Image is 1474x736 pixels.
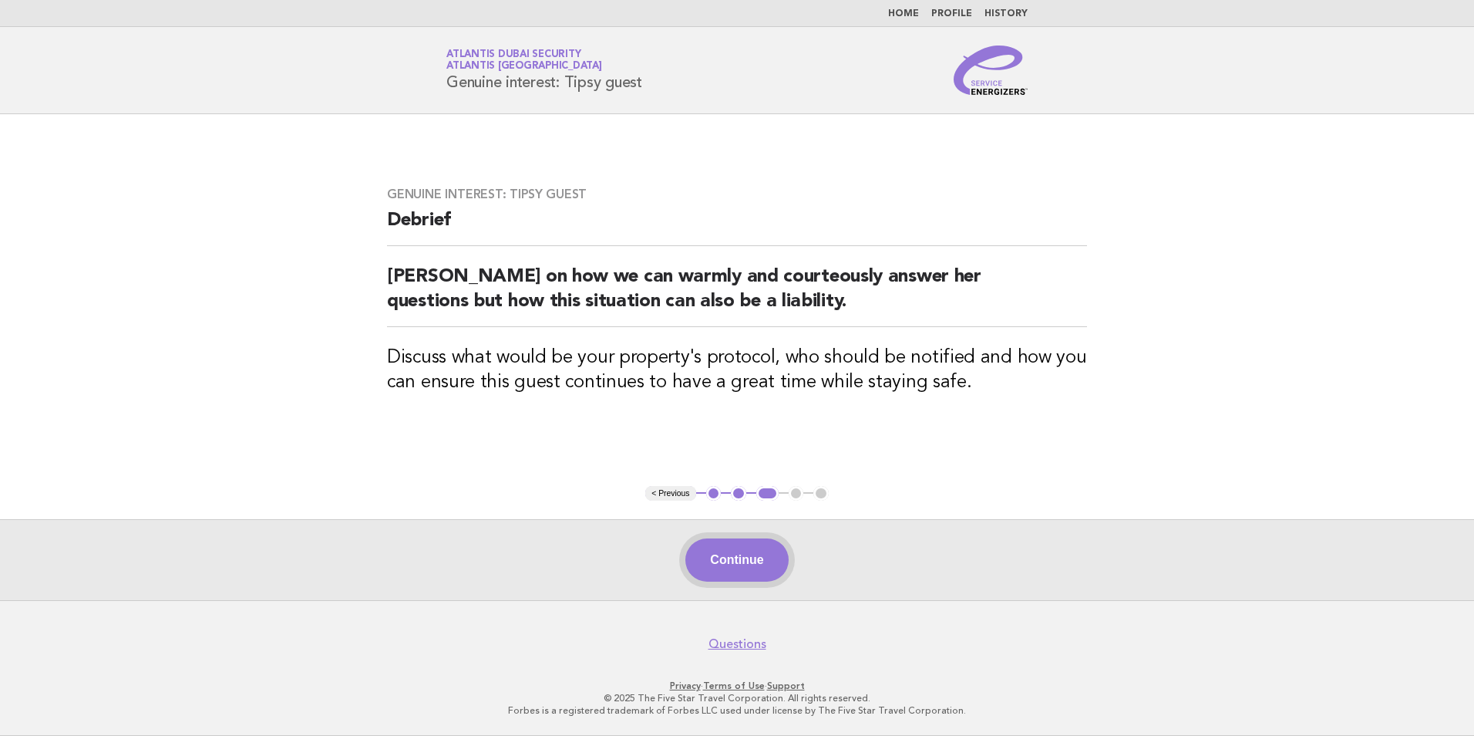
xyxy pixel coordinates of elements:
a: Atlantis Dubai SecurityAtlantis [GEOGRAPHIC_DATA] [446,49,602,71]
button: 1 [706,486,722,501]
img: Service Energizers [954,46,1028,95]
button: < Previous [645,486,695,501]
button: Continue [685,538,788,582]
h2: Debrief [387,208,1087,246]
p: · · [265,680,1209,692]
button: 2 [731,486,746,501]
h3: Genuine interest: Tipsy guest [387,187,1087,202]
button: 3 [756,486,779,501]
a: Home [888,9,919,19]
a: History [984,9,1028,19]
p: © 2025 The Five Star Travel Corporation. All rights reserved. [265,692,1209,704]
h2: [PERSON_NAME] on how we can warmly and courteously answer her questions but how this situation ca... [387,265,1087,327]
a: Profile [931,9,972,19]
p: Forbes is a registered trademark of Forbes LLC used under license by The Five Star Travel Corpora... [265,704,1209,717]
h1: Genuine interest: Tipsy guest [446,50,642,90]
a: Questions [708,636,766,652]
a: Support [767,680,805,691]
span: Atlantis [GEOGRAPHIC_DATA] [446,62,602,72]
a: Privacy [670,680,701,691]
h3: Discuss what would be your property's protocol, who should be notified and how you can ensure thi... [387,346,1087,395]
a: Terms of Use [703,680,765,691]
